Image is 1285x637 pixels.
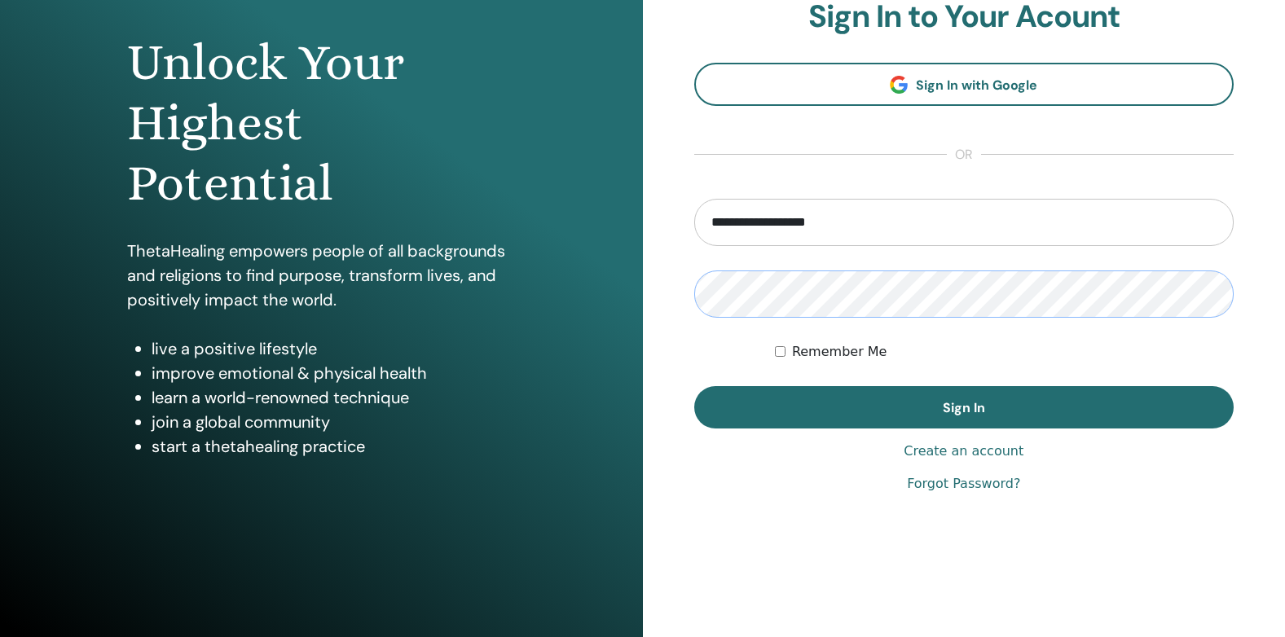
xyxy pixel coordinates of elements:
li: live a positive lifestyle [152,336,515,361]
span: Sign In with Google [916,77,1037,94]
li: learn a world-renowned technique [152,385,515,410]
p: ThetaHealing empowers people of all backgrounds and religions to find purpose, transform lives, a... [127,239,515,312]
li: join a global community [152,410,515,434]
h1: Unlock Your Highest Potential [127,33,515,214]
li: improve emotional & physical health [152,361,515,385]
a: Sign In with Google [694,63,1234,106]
button: Sign In [694,386,1234,428]
label: Remember Me [792,342,887,362]
a: Forgot Password? [907,474,1020,494]
li: start a thetahealing practice [152,434,515,459]
div: Keep me authenticated indefinitely or until I manually logout [775,342,1234,362]
a: Create an account [904,442,1023,461]
span: Sign In [943,399,985,416]
span: or [947,145,981,165]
